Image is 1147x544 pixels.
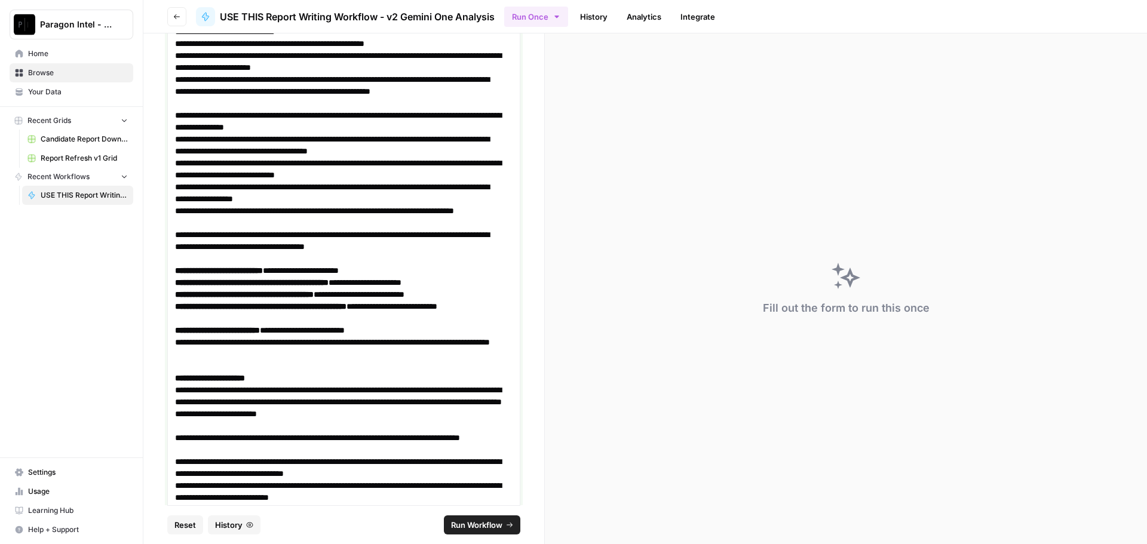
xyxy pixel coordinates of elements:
button: Recent Workflows [10,168,133,186]
button: Help + Support [10,520,133,539]
a: Analytics [619,7,668,26]
button: History [208,515,260,534]
a: Candidate Report Download Sheet [22,130,133,149]
a: Your Data [10,82,133,102]
div: Fill out the form to run this once [763,300,930,316]
span: Browse [28,67,128,78]
span: Learning Hub [28,505,128,516]
a: USE THIS Report Writing Workflow - v2 Gemini One Analysis [196,7,495,26]
span: Paragon Intel - Bill / Ty / [PERSON_NAME] R&D [40,19,112,30]
span: Settings [28,467,128,478]
img: Paragon Intel - Bill / Ty / Colby R&D Logo [14,14,35,35]
a: Settings [10,463,133,482]
span: Home [28,48,128,59]
a: Report Refresh v1 Grid [22,149,133,168]
button: Run Once [504,7,568,27]
a: Integrate [673,7,722,26]
button: Recent Grids [10,112,133,130]
span: Recent Workflows [27,171,90,182]
span: History [215,519,243,531]
button: Workspace: Paragon Intel - Bill / Ty / Colby R&D [10,10,133,39]
button: Reset [167,515,203,534]
span: Recent Grids [27,115,71,126]
span: Candidate Report Download Sheet [41,134,128,145]
a: Browse [10,63,133,82]
a: History [573,7,615,26]
span: Help + Support [28,524,128,535]
span: Report Refresh v1 Grid [41,153,128,164]
span: Usage [28,486,128,497]
span: USE THIS Report Writing Workflow - v2 Gemini One Analysis [220,10,495,24]
a: Learning Hub [10,501,133,520]
a: USE THIS Report Writing Workflow - v2 Gemini One Analysis [22,186,133,205]
button: Run Workflow [444,515,520,534]
span: Reset [174,519,196,531]
span: USE THIS Report Writing Workflow - v2 Gemini One Analysis [41,190,128,201]
a: Usage [10,482,133,501]
a: Home [10,44,133,63]
span: Your Data [28,87,128,97]
span: Run Workflow [451,519,502,531]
